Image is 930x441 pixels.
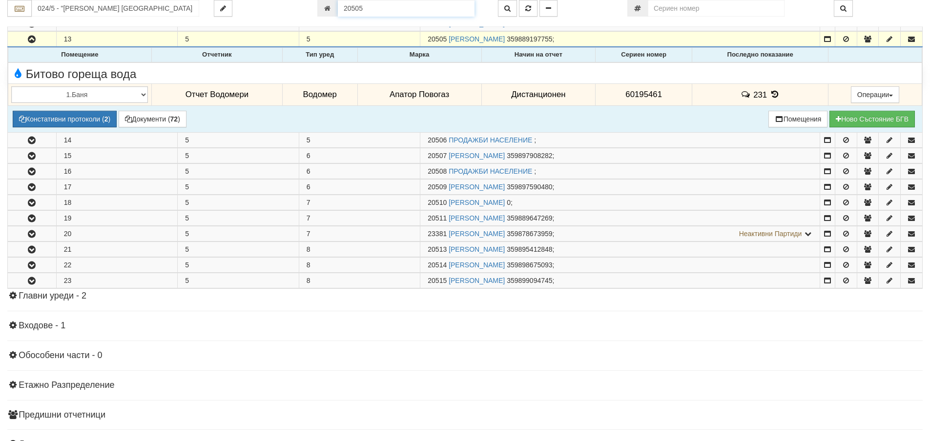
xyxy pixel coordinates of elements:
[307,136,310,144] span: 5
[357,83,481,106] td: Апатор Повогаз
[151,48,282,62] th: Отчетник
[357,48,481,62] th: Марка
[56,195,178,210] td: 18
[56,226,178,241] td: 20
[7,410,923,420] h4: Предишни отчетници
[178,258,299,273] td: 5
[420,195,820,210] td: ;
[753,90,767,99] span: 231
[769,90,780,99] span: История на показанията
[56,32,178,47] td: 13
[449,35,505,43] a: [PERSON_NAME]
[56,148,178,163] td: 15
[507,183,552,191] span: 359897590480
[178,226,299,241] td: 5
[420,148,820,163] td: ;
[449,230,505,238] a: [PERSON_NAME]
[768,111,828,127] button: Помещения
[420,133,820,148] td: ;
[739,230,802,238] span: Неактивни Партиди
[428,245,447,253] span: Партида №
[449,214,505,222] a: [PERSON_NAME]
[307,167,310,175] span: 6
[178,32,299,47] td: 5
[507,152,552,160] span: 359897908282
[307,214,310,222] span: 7
[11,68,136,80] span: Битово гореща вода
[186,90,248,99] span: Отчет Водомери
[178,164,299,179] td: 5
[449,245,505,253] a: [PERSON_NAME]
[307,183,310,191] span: 6
[507,230,552,238] span: 359878673959
[428,214,447,222] span: Партида №
[428,261,447,269] span: Партида №
[507,199,511,206] span: 0
[56,180,178,195] td: 17
[307,261,310,269] span: 8
[307,230,310,238] span: 7
[7,381,923,390] h4: Етажно Разпределение
[428,136,447,144] span: Партида №
[307,245,310,253] span: 8
[449,152,505,160] a: [PERSON_NAME]
[119,111,186,127] button: Документи (72)
[178,180,299,195] td: 5
[420,211,820,226] td: ;
[692,48,828,62] th: Последно показание
[282,48,357,62] th: Тип уред
[625,90,662,99] span: 60195461
[178,195,299,210] td: 5
[420,258,820,273] td: ;
[56,273,178,288] td: 23
[507,277,552,284] span: 359899094745
[420,226,820,241] td: ;
[851,86,900,103] button: Операции
[449,261,505,269] a: [PERSON_NAME]
[420,180,820,195] td: ;
[8,48,152,62] th: Помещение
[507,35,552,43] span: 359889197755
[741,90,753,99] span: История на забележките
[420,32,820,47] td: ;
[449,167,532,175] a: ПРОДАЖБИ НАСЕЛЕНИЕ
[507,261,552,269] span: 359898675093
[507,214,552,222] span: 359889647269
[178,273,299,288] td: 5
[170,115,178,123] b: 72
[449,136,532,144] a: ПРОДАЖБИ НАСЕЛЕНИЕ
[428,199,447,206] span: Партида №
[428,277,447,284] span: Партида №
[428,152,447,160] span: Партида №
[596,48,692,62] th: Сериен номер
[56,164,178,179] td: 16
[428,167,447,175] span: Партида №
[7,351,923,361] h4: Обособени части - 0
[13,111,117,127] button: Констативни протоколи (2)
[104,115,108,123] b: 2
[428,35,447,43] span: Партида №
[307,35,310,43] span: 5
[481,48,596,62] th: Начин на отчет
[56,133,178,148] td: 14
[56,258,178,273] td: 22
[178,211,299,226] td: 5
[428,183,447,191] span: Партида №
[7,321,923,331] h4: Входове - 1
[178,148,299,163] td: 5
[449,183,505,191] a: [PERSON_NAME]
[282,83,357,106] td: Водомер
[178,242,299,257] td: 5
[178,133,299,148] td: 5
[449,199,505,206] a: [PERSON_NAME]
[428,230,447,238] span: Партида №
[56,242,178,257] td: 21
[449,277,505,284] a: [PERSON_NAME]
[420,242,820,257] td: ;
[307,277,310,284] span: 8
[507,245,552,253] span: 359895412848
[420,164,820,179] td: ;
[307,199,310,206] span: 7
[56,211,178,226] td: 19
[420,273,820,288] td: ;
